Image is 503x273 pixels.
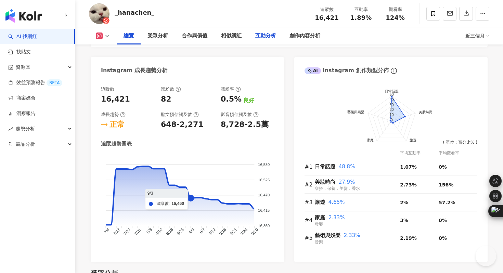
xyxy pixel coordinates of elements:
div: 影音預估觸及數 [221,112,259,118]
span: 27.9% [339,179,355,185]
div: AI [305,67,321,74]
div: 成長趨勢 [101,112,126,118]
div: 追蹤數 [101,86,114,92]
div: 互動率 [348,6,374,13]
div: 觀看率 [382,6,408,13]
text: 家庭 [367,138,374,142]
a: searchAI 找網紅 [8,33,37,40]
div: Instagram 創作類型分佈 [305,67,389,74]
span: 藝術與娛樂 [315,232,340,238]
a: 洞察報告 [8,110,36,117]
tspan: 16,525 [258,178,270,182]
tspan: 8/18 [165,227,175,236]
tspan: 9/16 [218,227,228,236]
span: 0% [439,235,447,241]
div: 0.5% [221,94,242,105]
div: #5 [305,234,315,242]
span: 音樂 [315,239,323,244]
span: 2.73% [400,182,417,187]
div: 受眾分析 [147,32,168,40]
div: 漲粉數 [161,86,181,92]
text: 20 [389,107,394,112]
tspan: 9/21 [229,227,238,236]
div: 貼文預估觸及數 [161,112,199,118]
span: 2.33% [344,232,360,238]
text: 旅遊 [410,138,416,142]
span: 趨勢分析 [16,121,35,136]
tspan: 7/17 [112,227,121,236]
div: 82 [161,94,171,105]
span: 1.07% [400,164,417,170]
div: #2 [305,180,315,189]
div: #4 [305,216,315,224]
img: logo [5,9,42,23]
div: 合作與價值 [182,32,207,40]
span: 0% [439,164,447,170]
tspan: 16,580 [258,162,270,166]
div: 平均觀看率 [439,150,477,156]
span: 1.89% [350,14,372,21]
span: 57.2% [439,200,455,205]
div: 創作內容分析 [289,32,320,40]
a: 商案媒合 [8,95,36,102]
text: 40 [389,97,394,102]
tspan: 9/3 [188,227,195,234]
span: 4.65% [328,199,345,205]
iframe: Help Scout Beacon - Open [476,246,496,266]
div: 追蹤趨勢圖表 [101,140,132,147]
span: 156% [439,182,453,187]
span: 48.8% [339,164,355,170]
text: 10 [389,113,394,117]
div: 648-2,271 [161,119,204,130]
span: 2.33% [328,214,345,221]
span: 穿搭．保養．美髮．香水 [315,186,360,191]
div: 良好 [243,97,254,104]
span: 124% [386,14,405,21]
tspan: 16,360 [258,224,270,228]
span: 家庭 [315,214,325,221]
span: 資源庫 [16,60,30,75]
div: 8,728-2.5萬 [221,119,269,130]
span: 0% [439,218,447,223]
div: 16,421 [101,94,130,105]
span: 2.19% [400,235,417,241]
div: 平均互動率 [400,150,439,156]
span: 日常話題 [315,164,335,170]
tspan: 7/6 [103,227,111,234]
tspan: 7/31 [133,227,143,236]
a: 效益預測報告BETA [8,79,62,86]
tspan: 9/30 [250,227,259,236]
span: 2% [400,200,408,205]
text: 50 [389,92,394,96]
div: Instagram 成長趨勢分析 [101,67,167,74]
div: #1 [305,162,315,171]
tspan: 9/7 [198,227,206,234]
div: 追蹤數 [314,6,340,13]
div: 近三個月 [465,30,489,41]
span: 美妝時尚 [315,179,335,185]
a: 找貼文 [8,49,31,55]
tspan: 8/10 [155,227,164,236]
span: 母嬰 [315,222,323,226]
span: 3% [400,218,408,223]
tspan: 9/26 [240,227,249,236]
text: 30 [389,102,394,106]
div: 相似網紅 [221,32,242,40]
div: 互動分析 [255,32,276,40]
tspan: 8/25 [176,227,185,236]
text: 藝術與娛樂 [347,110,364,114]
tspan: 8/3 [145,227,153,234]
span: 16,421 [315,14,338,21]
div: 正常 [109,119,125,130]
img: KOL Avatar [89,3,109,24]
tspan: 9/12 [208,227,217,236]
div: #3 [305,198,315,207]
text: 美妝時尚 [419,110,433,114]
span: info-circle [390,67,398,75]
tspan: 7/27 [123,227,132,236]
div: 漲粉率 [221,86,241,92]
div: _hanachen_ [115,8,154,17]
text: 日常話題 [385,89,399,93]
tspan: 16,415 [258,208,270,212]
div: 總覽 [124,32,134,40]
